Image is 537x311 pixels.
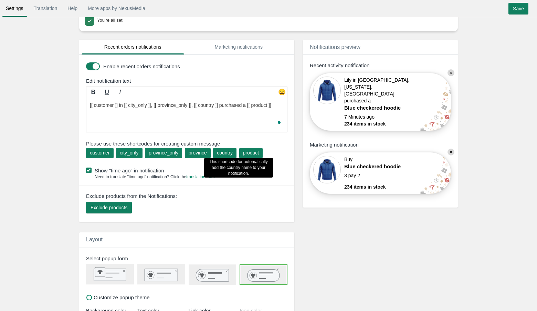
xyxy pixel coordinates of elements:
button: Exclude products [86,202,132,213]
span: Notifications preview [310,44,360,50]
input: Save [508,3,528,14]
div: province [189,149,207,156]
i: I [119,89,121,96]
span: 7 Minutes ago [344,113,381,120]
a: translation form [186,174,215,179]
span: Exclude products [91,205,127,210]
div: customer [90,149,110,156]
div: Select popup form [81,255,296,262]
a: Marketing notifications [188,40,290,54]
a: Blue checkered hoodie [344,104,417,111]
span: 234 items in stock [344,183,386,190]
div: You're all set! [97,16,450,24]
span: Layout [86,237,103,242]
img: 80x80_sample.jpg [313,77,341,104]
div: city_only [120,149,138,156]
a: Recent orders notifications [82,40,184,54]
div: product [243,149,259,156]
label: Show "time ago" in notification [86,167,291,174]
a: More apps by NexusMedia [84,2,149,14]
span: 234 items in stock [344,120,386,127]
div: Marketing notification [310,141,451,148]
u: U [105,89,109,96]
b: B [91,89,96,96]
a: Settings [2,2,27,14]
div: Buy 3 pay 2 [344,156,417,183]
a: Translation [30,2,61,14]
div: Edit notification text [81,77,296,84]
img: 80x80_sample.jpg [313,156,341,183]
div: country [217,149,233,156]
span: Please use these shortcodes for creating custom message [86,140,287,147]
div: province_only [149,149,178,156]
div: Need to translate "time ago" notification? Click the [86,174,215,180]
textarea: To enrich screen reader interactions, please activate Accessibility in Grammarly extension settings [86,98,287,132]
div: Lily in [GEOGRAPHIC_DATA], [US_STATE], [GEOGRAPHIC_DATA] purchased a [344,77,417,113]
label: Customize popup theme [86,294,150,301]
div: 😀 [277,88,287,98]
label: Enable recent orders notifications [103,63,286,70]
span: This shortcode for automatically add the country name to your notification. [204,158,273,178]
span: Exclude products from the Notifications: [86,192,177,200]
a: Blue checkered hoodie [344,163,417,170]
div: Recent activity notification [310,62,451,69]
a: Help [64,2,81,14]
